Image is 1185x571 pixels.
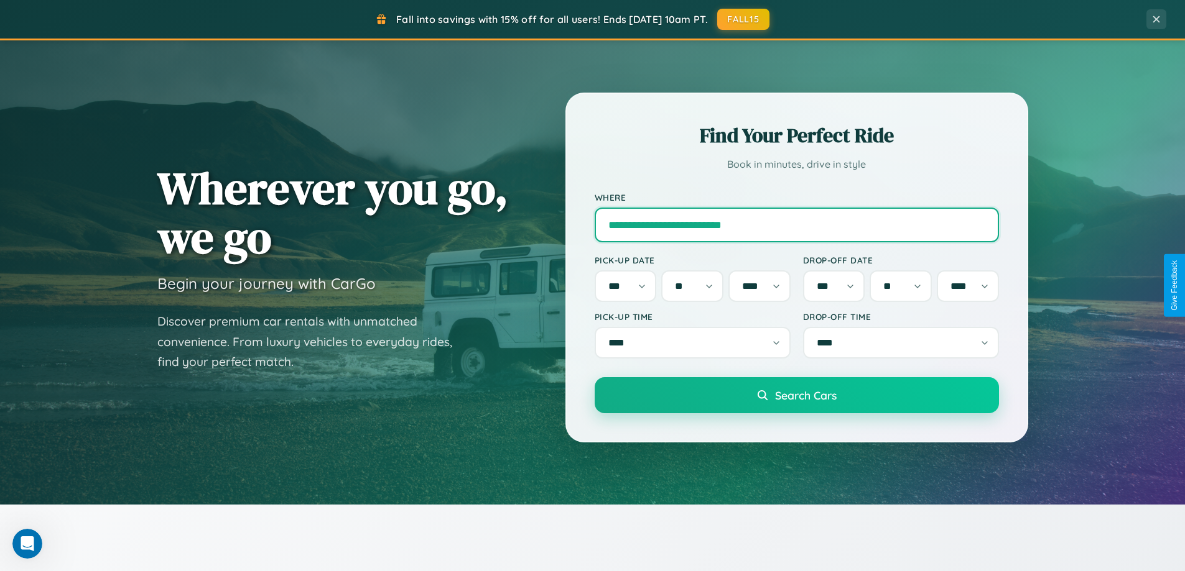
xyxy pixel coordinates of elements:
[595,155,999,173] p: Book in minutes, drive in style
[157,311,468,372] p: Discover premium car rentals with unmatched convenience. From luxury vehicles to everyday rides, ...
[1170,260,1179,311] div: Give Feedback
[717,9,769,30] button: FALL15
[595,122,999,149] h2: Find Your Perfect Ride
[775,388,837,402] span: Search Cars
[595,255,791,265] label: Pick-up Date
[12,529,42,559] iframe: Intercom live chat
[595,311,791,322] label: Pick-up Time
[157,163,508,262] h1: Wherever you go, we go
[157,274,376,293] h3: Begin your journey with CarGo
[803,311,999,322] label: Drop-off Time
[595,377,999,413] button: Search Cars
[595,192,999,203] label: Where
[396,13,708,25] span: Fall into savings with 15% off for all users! Ends [DATE] 10am PT.
[803,255,999,265] label: Drop-off Date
